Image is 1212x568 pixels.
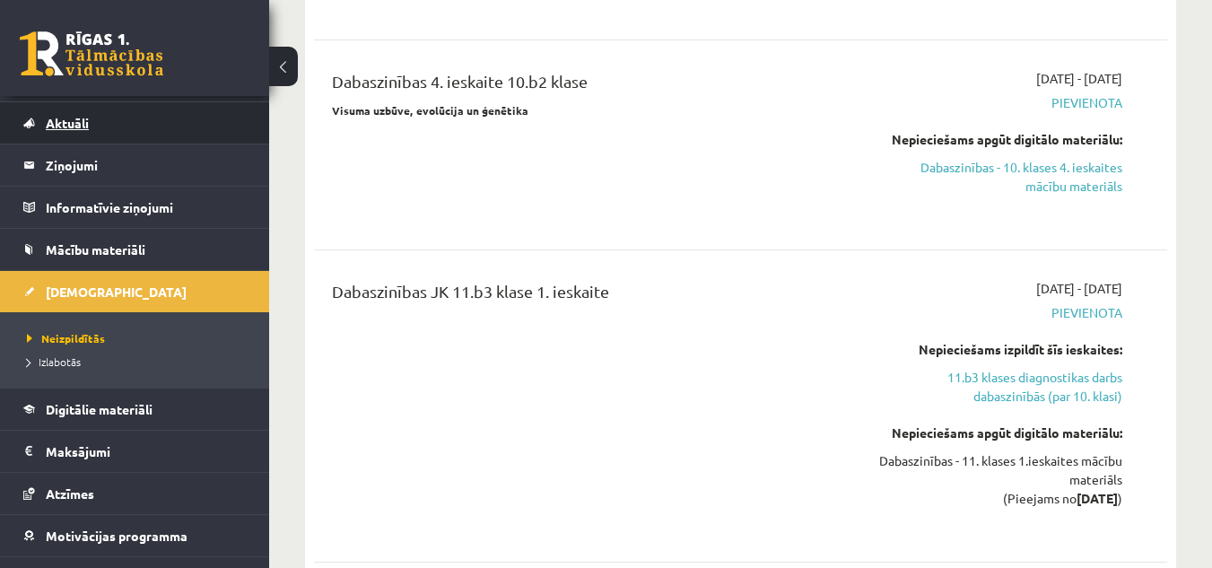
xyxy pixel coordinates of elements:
[23,229,247,270] a: Mācību materiāli
[20,31,163,76] a: Rīgas 1. Tālmācības vidusskola
[27,354,251,370] a: Izlabotās
[46,401,153,417] span: Digitālie materiāli
[23,187,247,228] a: Informatīvie ziņojumi
[46,431,247,472] legend: Maksājumi
[876,93,1122,112] span: Pievienota
[876,368,1122,406] a: 11.b3 klases diagnostikas darbs dabaszinībās (par 10. klasi)
[46,115,89,131] span: Aktuāli
[876,303,1122,322] span: Pievienota
[876,424,1122,442] div: Nepieciešams apgūt digitālo materiālu:
[23,389,247,430] a: Digitālie materiāli
[23,102,247,144] a: Aktuāli
[23,431,247,472] a: Maksājumi
[27,330,251,346] a: Neizpildītās
[23,473,247,514] a: Atzīmes
[332,103,528,118] strong: Visuma uzbūve, evolūcija un ģenētika
[27,331,105,345] span: Neizpildītās
[46,528,187,544] span: Motivācijas programma
[27,354,81,369] span: Izlabotās
[46,187,247,228] legend: Informatīvie ziņojumi
[46,144,247,186] legend: Ziņojumi
[46,284,187,300] span: [DEMOGRAPHIC_DATA]
[23,144,247,186] a: Ziņojumi
[1036,69,1122,88] span: [DATE] - [DATE]
[876,130,1122,149] div: Nepieciešams apgūt digitālo materiālu:
[876,451,1122,508] div: Dabaszinības - 11. klases 1.ieskaites mācību materiāls (Pieejams no )
[23,271,247,312] a: [DEMOGRAPHIC_DATA]
[46,485,94,502] span: Atzīmes
[332,279,850,312] div: Dabaszinības JK 11.b3 klase 1. ieskaite
[332,69,850,102] div: Dabaszinības 4. ieskaite 10.b2 klase
[876,340,1122,359] div: Nepieciešams izpildīt šīs ieskaites:
[1036,279,1122,298] span: [DATE] - [DATE]
[46,241,145,258] span: Mācību materiāli
[876,158,1122,196] a: Dabaszinības - 10. klases 4. ieskaites mācību materiāls
[23,515,247,556] a: Motivācijas programma
[1077,490,1118,506] strong: [DATE]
